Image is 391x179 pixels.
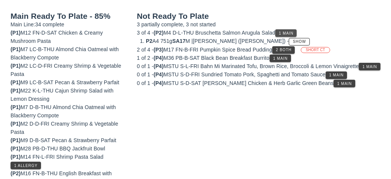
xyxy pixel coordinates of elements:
div: MSTU S-L-FRI Bahn Mi Marinated Tofu, Brown Rice, Broccoli & Lemon Vinaigrette [137,62,380,70]
button: 1 Main [326,71,347,79]
span: (P4) [153,80,164,86]
div: M9 D-B-SAT Pecan & Strawberry Parfait [11,136,128,144]
span: 0 of 1 - [137,63,153,69]
button: Show [289,38,309,46]
span: 1 Allergy [14,164,38,168]
span: 3 of 4 - [137,30,153,36]
div: M22 K-L-THU Cajun Shrimp Salad with Lemon Dressing [11,86,128,103]
span: (P3) [153,47,164,53]
span: 1 Main [329,73,344,77]
li: A4 751g M | [PERSON_NAME] ([PERSON_NAME]) - [146,37,380,45]
span: 2 Both [276,48,291,52]
h2: Main Ready To Plate - 85% [11,12,128,20]
span: (P1) [11,63,21,69]
div: M4 D-L-THU Bruschetta Salmon Arugula Salad [137,29,380,46]
span: (P1) [11,146,21,152]
div: M2 LC-D-FRI Creamy Shrimp & Vegetable Pasta [11,62,128,78]
span: 0 of 1 - [137,80,153,86]
span: 1 Main [337,82,352,86]
span: (P4) [153,71,164,77]
span: (P1) [11,154,21,160]
span: (P4) [153,63,164,69]
span: (P1) [11,137,21,143]
span: SHORT CT [306,47,325,53]
button: 1 Main [359,63,380,70]
div: M7 LC-B-THU Almond Chia Oatmeal with Blackberry Compote [11,45,128,62]
div: M7 D-B-THU Almond Chia Oatmeal with Blackberry Compote [11,103,128,120]
span: (P1) [11,121,21,127]
span: 2 of 4 - [137,47,153,53]
button: 2 Both [272,46,295,54]
span: 1 of 2 - [137,55,153,61]
span: (P1) [11,79,21,85]
div: M9 LC-B-SAT Pecan & Strawberry Parfait [11,78,128,86]
button: 1 Allergy [11,162,41,169]
div: MSTU S-D-FRI Sundried Tomato Pork, Spaghetti and Tomato Sauce [137,70,380,79]
span: (P2) [11,170,21,176]
div: MSTU S-D-SAT [PERSON_NAME] Chicken & Herb Garlic Green Beans [137,79,380,87]
div: M28 PB-D-THU BBQ Jackfruit Bowl [11,144,128,153]
span: P2 [146,38,152,44]
span: SA17 [172,38,185,44]
span: 1 Main [273,56,288,61]
span: 34 complete [35,21,64,27]
button: 1 Main [333,80,355,87]
button: 1 Main [275,29,297,37]
div: M14 FN-L-FRI Shrimp Pasta Salad [11,153,128,169]
span: (P2) [153,30,164,36]
button: 1 Main [270,55,291,62]
span: Show [292,39,306,44]
div: M36 PB-B-SAT Black Bean Breakfast Burrito [137,54,380,62]
span: (P1) [11,104,21,110]
span: 1 Main [279,31,294,35]
span: (P1) [11,46,21,52]
div: M12 FN-D-SAT Chicken & Creamy Mushroom Pasta [11,29,128,45]
span: 1 Main [362,65,377,69]
span: (P1) [11,30,21,36]
div: M2 D-D-FRI Creamy Shrimp & Vegetable Pasta [11,120,128,136]
span: 0 of 1 - [137,71,153,77]
span: (P1) [11,88,21,94]
h2: Not Ready To Plate [137,12,380,20]
span: (P4) [153,55,164,61]
div: M17 FN-B-FRI Pumpkin Spice Bread Pudding [137,46,380,54]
